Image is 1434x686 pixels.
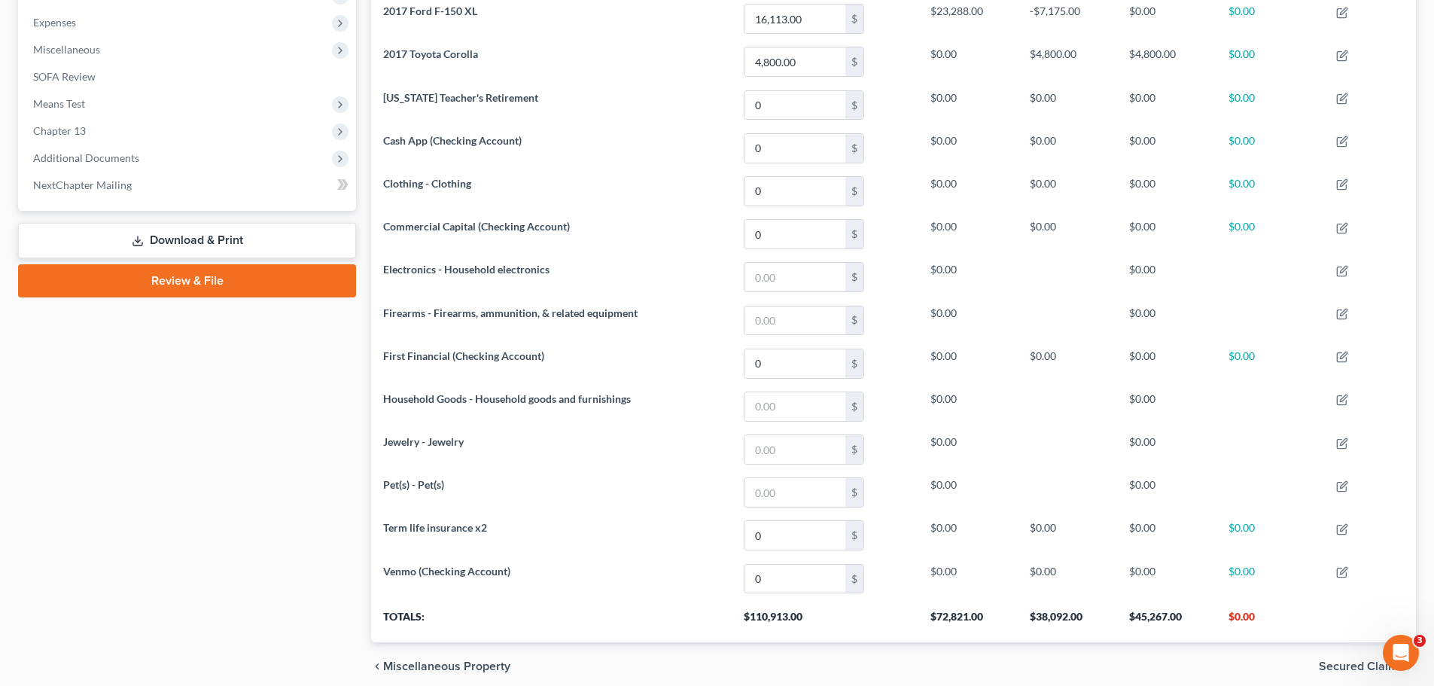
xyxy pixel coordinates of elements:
[1117,299,1216,342] td: $0.00
[1319,660,1416,672] button: Secured Claims chevron_right
[1216,342,1325,385] td: $0.00
[383,478,444,491] span: Pet(s) - Pet(s)
[1018,212,1117,255] td: $0.00
[918,127,1018,169] td: $0.00
[383,177,471,190] span: Clothing - Clothing
[383,392,631,405] span: Household Goods - Household goods and furnishings
[21,172,356,199] a: NextChapter Mailing
[1018,41,1117,84] td: $4,800.00
[1216,600,1325,642] th: $0.00
[845,5,863,33] div: $
[1117,385,1216,428] td: $0.00
[33,151,139,164] span: Additional Documents
[383,521,487,534] span: Term life insurance x2
[371,660,383,672] i: chevron_left
[918,557,1018,600] td: $0.00
[845,306,863,335] div: $
[918,514,1018,557] td: $0.00
[1018,342,1117,385] td: $0.00
[744,47,845,76] input: 0.00
[744,5,845,33] input: 0.00
[383,263,550,276] span: Electronics - Household electronics
[1216,557,1325,600] td: $0.00
[918,41,1018,84] td: $0.00
[1216,41,1325,84] td: $0.00
[918,385,1018,428] td: $0.00
[744,177,845,206] input: 0.00
[1117,169,1216,212] td: $0.00
[383,660,510,672] span: Miscellaneous Property
[1319,660,1404,672] span: Secured Claims
[33,97,85,110] span: Means Test
[918,299,1018,342] td: $0.00
[1216,514,1325,557] td: $0.00
[383,435,464,448] span: Jewelry - Jewelry
[383,134,522,147] span: Cash App (Checking Account)
[371,600,732,642] th: Totals:
[1117,256,1216,299] td: $0.00
[33,178,132,191] span: NextChapter Mailing
[845,220,863,248] div: $
[845,263,863,291] div: $
[845,565,863,593] div: $
[1117,557,1216,600] td: $0.00
[744,392,845,421] input: 0.00
[744,220,845,248] input: 0.00
[33,43,100,56] span: Miscellaneous
[383,349,544,362] span: First Financial (Checking Account)
[18,223,356,258] a: Download & Print
[33,70,96,83] span: SOFA Review
[744,565,845,593] input: 0.00
[918,84,1018,127] td: $0.00
[21,63,356,90] a: SOFA Review
[1018,600,1117,642] th: $38,092.00
[1117,428,1216,471] td: $0.00
[1117,212,1216,255] td: $0.00
[33,16,76,29] span: Expenses
[1117,471,1216,514] td: $0.00
[845,134,863,163] div: $
[845,47,863,76] div: $
[1216,127,1325,169] td: $0.00
[383,5,477,17] span: 2017 Ford F-150 XL
[845,478,863,507] div: $
[845,177,863,206] div: $
[1383,635,1419,671] iframe: Intercom live chat
[1117,127,1216,169] td: $0.00
[1216,84,1325,127] td: $0.00
[918,600,1018,642] th: $72,821.00
[1117,600,1216,642] th: $45,267.00
[845,521,863,550] div: $
[744,306,845,335] input: 0.00
[1414,635,1426,647] span: 3
[845,91,863,120] div: $
[732,600,918,642] th: $110,913.00
[744,91,845,120] input: 0.00
[744,134,845,163] input: 0.00
[1117,514,1216,557] td: $0.00
[18,264,356,297] a: Review & File
[383,565,510,578] span: Venmo (Checking Account)
[383,220,570,233] span: Commercial Capital (Checking Account)
[1117,41,1216,84] td: $4,800.00
[845,349,863,378] div: $
[918,428,1018,471] td: $0.00
[1216,169,1325,212] td: $0.00
[744,435,845,464] input: 0.00
[383,306,638,319] span: Firearms - Firearms, ammunition, & related equipment
[1117,84,1216,127] td: $0.00
[845,435,863,464] div: $
[1018,84,1117,127] td: $0.00
[918,342,1018,385] td: $0.00
[744,263,845,291] input: 0.00
[1117,342,1216,385] td: $0.00
[845,392,863,421] div: $
[1018,169,1117,212] td: $0.00
[383,47,478,60] span: 2017 Toyota Corolla
[383,91,538,104] span: [US_STATE] Teacher's Retirement
[744,478,845,507] input: 0.00
[1018,514,1117,557] td: $0.00
[744,349,845,378] input: 0.00
[918,256,1018,299] td: $0.00
[918,471,1018,514] td: $0.00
